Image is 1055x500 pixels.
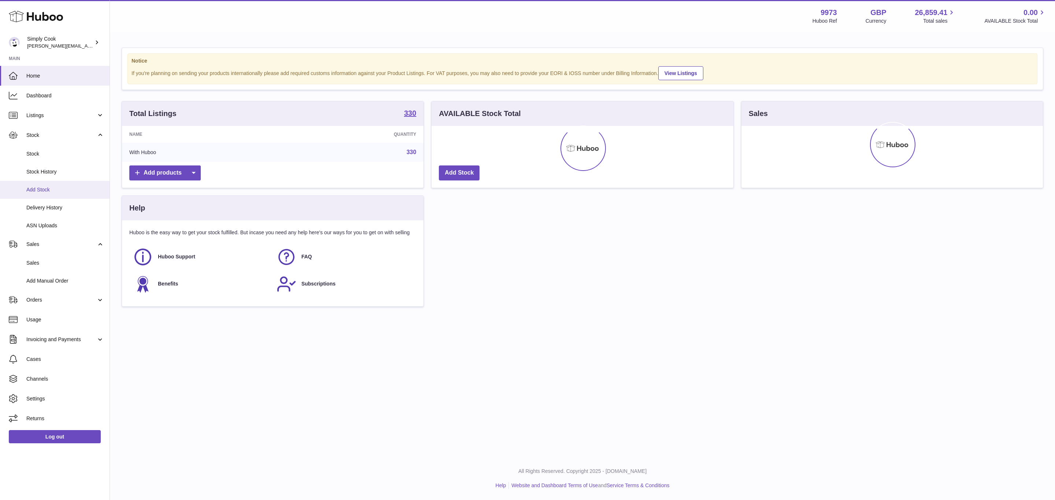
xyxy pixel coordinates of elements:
[1023,8,1038,18] span: 0.00
[9,430,101,443] a: Log out
[281,126,423,143] th: Quantity
[658,66,703,80] a: View Listings
[129,109,177,119] h3: Total Listings
[812,18,837,25] div: Huboo Ref
[129,203,145,213] h3: Help
[26,395,104,402] span: Settings
[26,132,96,139] span: Stock
[129,229,416,236] p: Huboo is the easy way to get your stock fulfilled. But incase you need any help here's our ways f...
[158,280,178,287] span: Benefits
[439,165,480,180] a: Add Stock
[915,8,947,18] span: 26,859.41
[26,168,104,175] span: Stock History
[984,8,1046,25] a: 0.00 AVAILABLE Stock Total
[26,277,104,284] span: Add Manual Order
[26,296,96,303] span: Orders
[26,356,104,363] span: Cases
[26,415,104,422] span: Returns
[122,143,281,162] td: With Huboo
[404,109,416,117] strong: 330
[26,241,96,248] span: Sales
[26,260,104,266] span: Sales
[158,253,195,260] span: Huboo Support
[26,92,104,99] span: Dashboard
[301,280,336,287] span: Subscriptions
[984,18,1046,25] span: AVAILABLE Stock Total
[9,37,20,48] img: emma@simplycook.com
[26,204,104,211] span: Delivery History
[132,57,1033,64] strong: Notice
[129,165,201,180] a: Add products
[26,316,104,323] span: Usage
[27,43,147,49] span: [PERSON_NAME][EMAIL_ADDRESS][DOMAIN_NAME]
[26,186,104,193] span: Add Stock
[301,253,312,260] span: FAQ
[607,482,670,488] a: Service Terms & Conditions
[116,468,1049,475] p: All Rights Reserved. Copyright 2025 - [DOMAIN_NAME]
[509,482,669,489] li: and
[439,109,521,119] h3: AVAILABLE Stock Total
[923,18,956,25] span: Total sales
[26,150,104,157] span: Stock
[277,274,413,294] a: Subscriptions
[26,72,104,79] span: Home
[133,274,269,294] a: Benefits
[133,247,269,267] a: Huboo Support
[132,65,1033,80] div: If you're planning on sending your products internationally please add required customs informati...
[277,247,413,267] a: FAQ
[511,482,598,488] a: Website and Dashboard Terms of Use
[749,109,768,119] h3: Sales
[26,112,96,119] span: Listings
[870,8,886,18] strong: GBP
[26,336,96,343] span: Invoicing and Payments
[496,482,506,488] a: Help
[407,149,417,155] a: 330
[915,8,956,25] a: 26,859.41 Total sales
[26,376,104,383] span: Channels
[866,18,886,25] div: Currency
[26,222,104,229] span: ASN Uploads
[27,36,93,49] div: Simply Cook
[122,126,281,143] th: Name
[404,109,416,118] a: 330
[821,8,837,18] strong: 9973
